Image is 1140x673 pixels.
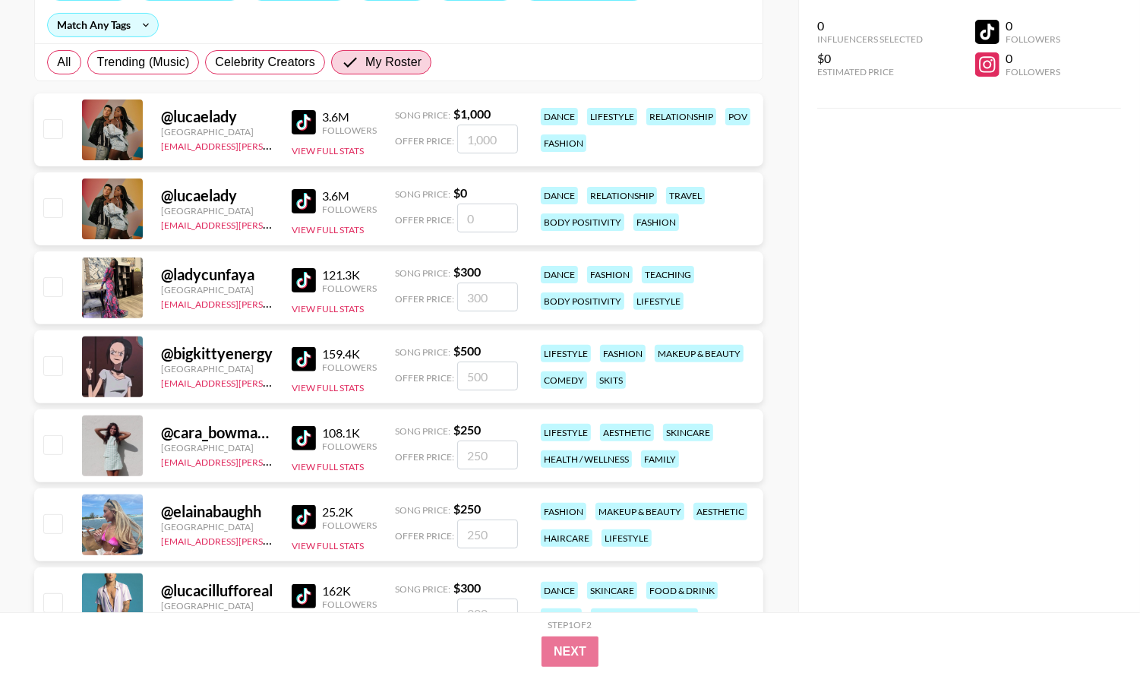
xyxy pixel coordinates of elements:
[453,185,467,200] strong: $ 0
[57,53,71,71] span: All
[591,608,698,626] div: [DEMOGRAPHIC_DATA]
[395,214,454,226] span: Offer Price:
[725,108,750,125] div: pov
[292,347,316,371] img: TikTok
[161,126,273,137] div: [GEOGRAPHIC_DATA]
[1006,18,1060,33] div: 0
[395,293,454,305] span: Offer Price:
[161,374,386,389] a: [EMAIL_ADDRESS][PERSON_NAME][DOMAIN_NAME]
[322,109,377,125] div: 3.6M
[633,213,679,231] div: fashion
[161,521,273,532] div: [GEOGRAPHIC_DATA]
[292,224,364,235] button: View Full Stats
[395,530,454,542] span: Offer Price:
[395,504,450,516] span: Song Price:
[817,33,923,45] div: Influencers Selected
[161,344,273,363] div: @ bigkittyenergy
[161,363,273,374] div: [GEOGRAPHIC_DATA]
[161,502,273,521] div: @ elainabaughh
[322,583,377,599] div: 162K
[161,442,273,453] div: [GEOGRAPHIC_DATA]
[292,303,364,314] button: View Full Stats
[292,145,364,156] button: View Full Stats
[646,108,716,125] div: relationship
[161,265,273,284] div: @ ladycunfaya
[395,451,454,463] span: Offer Price:
[161,600,273,611] div: [GEOGRAPHIC_DATA]
[541,108,578,125] div: dance
[541,424,591,441] div: lifestyle
[541,213,624,231] div: body positivity
[395,188,450,200] span: Song Price:
[161,186,273,205] div: @ lucaelady
[395,425,450,437] span: Song Price:
[453,343,481,358] strong: $ 500
[666,187,705,204] div: travel
[600,345,646,362] div: fashion
[453,106,491,121] strong: $ 1,000
[322,520,377,531] div: Followers
[587,582,637,599] div: skincare
[395,583,450,595] span: Song Price:
[292,268,316,292] img: TikTok
[457,362,518,390] input: 500
[215,53,315,71] span: Celebrity Creators
[600,424,654,441] div: aesthetic
[322,599,377,610] div: Followers
[541,450,632,468] div: health / wellness
[395,135,454,147] span: Offer Price:
[817,18,923,33] div: 0
[457,441,518,469] input: 250
[453,422,481,437] strong: $ 250
[365,53,422,71] span: My Roster
[322,504,377,520] div: 25.2K
[322,425,377,441] div: 108.1K
[646,582,718,599] div: food & drink
[161,295,386,310] a: [EMAIL_ADDRESS][PERSON_NAME][DOMAIN_NAME]
[541,345,591,362] div: lifestyle
[1006,51,1060,66] div: 0
[292,110,316,134] img: TikTok
[457,125,518,153] input: 1,000
[587,187,657,204] div: relationship
[292,189,316,213] img: TikTok
[322,362,377,373] div: Followers
[395,109,450,121] span: Song Price:
[161,205,273,216] div: [GEOGRAPHIC_DATA]
[542,637,598,667] button: Next
[587,108,637,125] div: lifestyle
[453,264,481,279] strong: $ 300
[541,582,578,599] div: dance
[541,371,587,389] div: comedy
[292,505,316,529] img: TikTok
[693,503,747,520] div: aesthetic
[541,292,624,310] div: body positivity
[97,53,190,71] span: Trending (Music)
[541,529,592,547] div: haircare
[541,266,578,283] div: dance
[457,204,518,232] input: 0
[641,450,679,468] div: family
[395,372,454,384] span: Offer Price:
[322,441,377,452] div: Followers
[541,187,578,204] div: dance
[596,371,626,389] div: skits
[322,267,377,283] div: 121.3K
[161,216,386,231] a: [EMAIL_ADDRESS][PERSON_NAME][DOMAIN_NAME]
[322,188,377,204] div: 3.6M
[292,382,364,393] button: View Full Stats
[663,424,713,441] div: skincare
[817,66,923,77] div: Estimated Price
[541,134,586,152] div: fashion
[395,609,454,621] span: Offer Price:
[587,266,633,283] div: fashion
[322,346,377,362] div: 159.4K
[48,14,158,36] div: Match Any Tags
[395,267,450,279] span: Song Price:
[322,204,377,215] div: Followers
[453,501,481,516] strong: $ 250
[161,107,273,126] div: @ lucaelady
[292,426,316,450] img: TikTok
[602,529,652,547] div: lifestyle
[453,580,481,595] strong: $ 300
